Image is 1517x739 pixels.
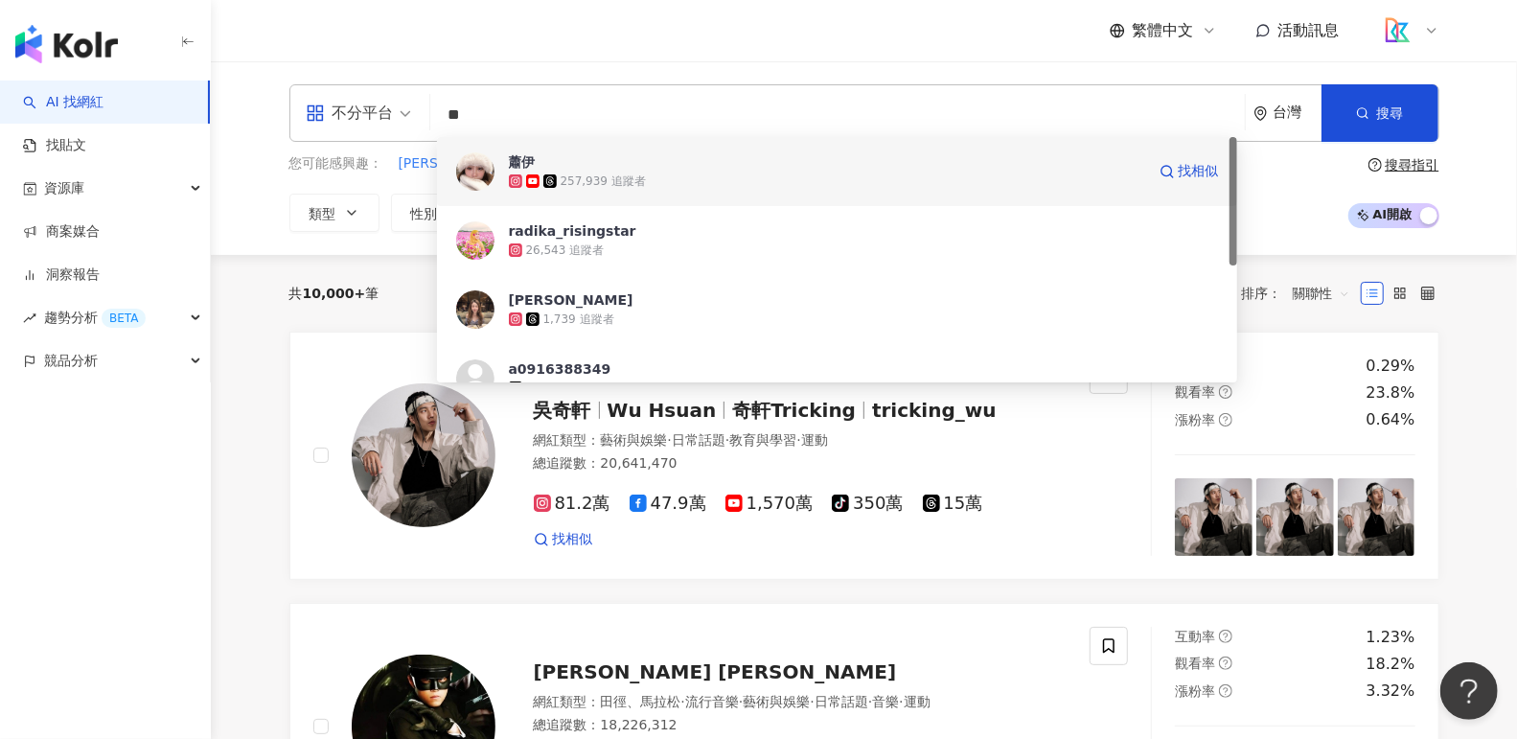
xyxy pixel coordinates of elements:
[904,694,931,709] span: 運動
[1274,104,1322,121] div: 台灣
[1293,278,1350,309] span: 關聯性
[801,432,828,448] span: 運動
[534,716,1068,735] div: 總追蹤數 ： 18,226,312
[456,221,494,260] img: KOL Avatar
[526,381,597,397] div: 2,532 追蹤者
[306,104,325,123] span: appstore
[1175,384,1215,400] span: 觀看率
[899,694,903,709] span: ·
[832,494,903,514] span: 350萬
[23,136,86,155] a: 找貼文
[872,399,997,422] span: tricking_wu
[289,332,1439,580] a: KOL Avatar吳奇軒Wu Hsuan奇軒Trickingtricking_wu網紅類型：藝術與娛樂·日常話題·教育與學習·運動總追蹤數：20,641,47081.2萬47.9萬1,570萬...
[15,25,118,63] img: logo
[23,222,100,242] a: 商案媒合
[1379,12,1415,49] img: logo_koodata.png
[1219,413,1232,427] span: question-circle
[1219,630,1232,643] span: question-circle
[668,432,672,448] span: ·
[1322,84,1438,142] button: 搜尋
[509,359,611,379] div: a0916388349
[1278,21,1340,39] span: 活動訊息
[411,206,438,221] span: 性別
[681,694,685,709] span: ·
[534,693,1068,712] div: 網紅類型 ：
[534,454,1068,473] div: 總追蹤數 ： 20,641,470
[456,290,494,329] img: KOL Avatar
[534,399,591,422] span: 吳奇軒
[725,432,729,448] span: ·
[923,494,983,514] span: 15萬
[543,312,614,328] div: 1,739 追蹤者
[1179,162,1219,181] span: 找相似
[509,152,536,172] div: 蕭伊
[1440,662,1498,720] iframe: Help Scout Beacon - Open
[1367,627,1415,648] div: 1.23%
[399,154,510,173] span: [PERSON_NAME]
[44,339,98,382] span: 競品分析
[44,296,146,339] span: 趨勢分析
[306,98,394,128] div: 不分平台
[1160,152,1219,191] a: 找相似
[868,694,872,709] span: ·
[672,432,725,448] span: 日常話題
[729,432,796,448] span: 教育與學習
[601,432,668,448] span: 藝術與娛樂
[102,309,146,328] div: BETA
[1219,385,1232,399] span: question-circle
[1367,409,1415,430] div: 0.64%
[685,694,739,709] span: 流行音樂
[456,152,494,191] img: KOL Avatar
[1175,683,1215,699] span: 漲粉率
[1377,105,1404,121] span: 搜尋
[23,93,103,112] a: searchAI 找網紅
[456,359,494,398] img: KOL Avatar
[553,530,593,549] span: 找相似
[725,494,814,514] span: 1,570萬
[630,494,706,514] span: 47.9萬
[398,153,511,174] button: [PERSON_NAME]
[534,530,593,549] a: 找相似
[796,432,800,448] span: ·
[289,194,379,232] button: 類型
[1219,657,1232,670] span: question-circle
[534,431,1068,450] div: 網紅類型 ：
[1175,656,1215,671] span: 觀看率
[732,399,856,422] span: 奇軒Tricking
[391,194,481,232] button: 性別
[289,286,379,301] div: 共 筆
[534,660,897,683] span: [PERSON_NAME] [PERSON_NAME]
[1175,412,1215,427] span: 漲粉率
[739,694,743,709] span: ·
[561,173,646,190] div: 257,939 追蹤者
[810,694,814,709] span: ·
[289,154,383,173] span: 您可能感興趣：
[1242,278,1361,309] div: 排序：
[1219,684,1232,698] span: question-circle
[310,206,336,221] span: 類型
[44,167,84,210] span: 資源庫
[23,266,100,285] a: 洞察報告
[608,399,717,422] span: Wu Hsuan
[303,286,366,301] span: 10,000+
[1386,157,1439,173] div: 搜尋指引
[815,694,868,709] span: 日常話題
[601,694,681,709] span: 田徑、馬拉松
[1367,654,1415,675] div: 18.2%
[1368,158,1382,172] span: question-circle
[352,383,495,527] img: KOL Avatar
[1367,681,1415,702] div: 3.32%
[743,694,810,709] span: 藝術與娛樂
[1253,106,1268,121] span: environment
[872,694,899,709] span: 音樂
[534,494,610,514] span: 81.2萬
[526,242,605,259] div: 26,543 追蹤者
[509,290,633,310] div: [PERSON_NAME]
[1367,356,1415,377] div: 0.29%
[1175,629,1215,644] span: 互動率
[1175,478,1253,556] img: post-image
[23,312,36,325] span: rise
[1133,20,1194,41] span: 繁體中文
[1338,478,1415,556] img: post-image
[1256,478,1334,556] img: post-image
